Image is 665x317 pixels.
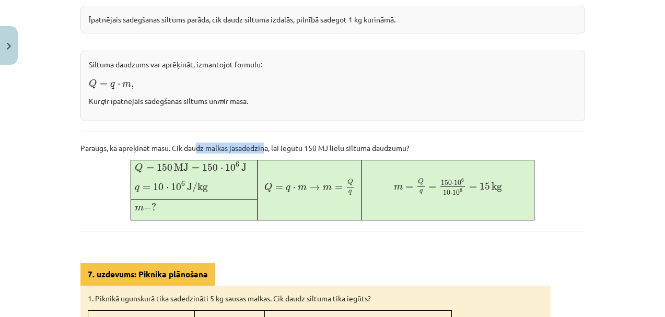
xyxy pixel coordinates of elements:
[241,163,247,171] span: J
[236,162,239,167] span: 6
[151,203,156,211] span: ?
[480,183,490,190] span: 15
[492,182,502,192] span: kg
[100,83,108,87] span: =
[293,187,296,190] span: ⋅
[100,96,104,105] em: q
[171,183,181,191] span: 10
[135,206,144,211] span: m
[441,180,452,185] span: 150
[460,189,462,192] span: 6
[469,185,477,190] span: =
[428,185,436,190] span: =
[405,185,413,190] span: =
[110,82,115,89] span: q
[335,186,343,190] span: =
[146,167,154,171] span: =
[80,143,585,154] p: Paraugs, kā aprēķināt masu. Cik daudz malkas jāsadedzina, lai iegūtu 150 MJ lielu siltuma daudzumu?
[347,179,353,185] span: Q
[122,82,131,87] span: m
[217,96,224,105] em: m
[135,185,139,192] span: q
[443,190,450,195] span: 10
[88,293,543,304] p: 1. Piknikā ugunskurā tika sadedzināti 5 kg sausas malkas. Cik daudz siltuma tika iegūts?
[418,179,424,185] span: Q
[394,185,403,190] span: m
[275,186,283,190] span: =
[461,179,464,182] span: 6
[89,59,577,70] p: Siltuma daudzums var aprēķināt, izmantojot formulu:
[192,182,197,193] span: /
[135,163,143,173] span: Q
[286,185,290,192] span: q
[166,187,169,190] span: ⋅
[220,168,223,171] span: ⋅
[323,185,332,191] span: m
[89,96,577,107] p: Kur ir īpatnējais sadegšanas siltums un ir masa.
[118,84,120,87] span: ⋅
[202,164,218,171] span: 150
[7,43,11,50] img: icon-close-lesson-0947bae3869378f0d4975bcd49f059093ad1ed9edebbc8119c70593378902aed.svg
[225,164,236,171] span: 10
[452,183,454,185] span: ⋅
[197,183,208,193] span: kg
[80,6,585,33] div: Īpatnējais sadegšanas siltums parāda, cik daudz siltuma izdalās, pilnībā sadegot 1 kg kurināmā.
[157,164,172,171] span: 150
[419,190,423,194] span: q
[174,163,189,171] span: MJ
[454,180,461,185] span: 10
[187,183,192,191] span: J
[153,183,164,191] span: 10
[143,186,150,190] span: =
[88,269,208,279] strong: 7. uzdevums: Piknika plānošana
[89,79,97,89] span: Q
[450,193,452,195] span: ⋅
[144,204,151,212] span: −
[452,190,460,195] span: 10
[298,185,307,191] span: m
[348,190,352,195] span: q
[131,84,134,89] span: ,
[192,167,200,171] span: =
[181,181,185,186] span: 6
[310,185,320,191] span: →
[264,183,273,192] span: Q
